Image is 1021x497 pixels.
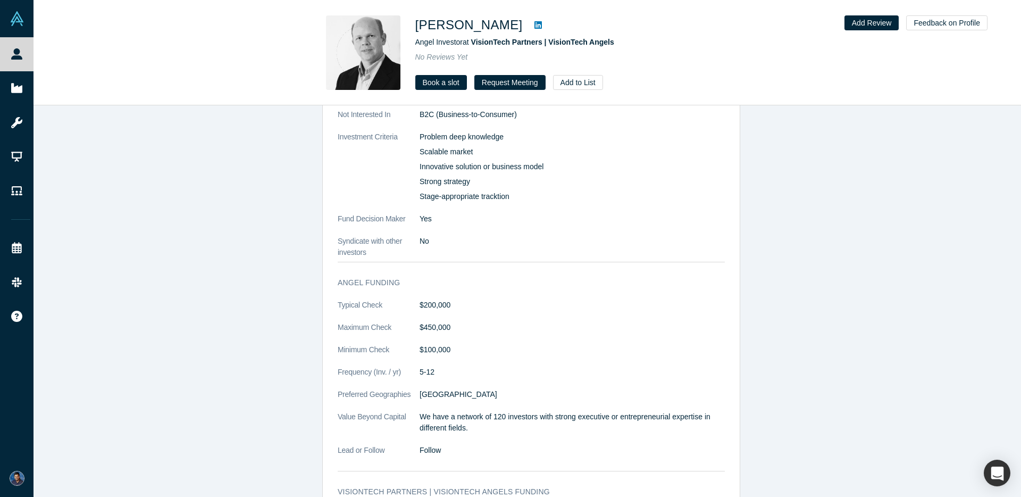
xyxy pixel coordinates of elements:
dt: Syndicate with other investors [338,236,420,258]
dd: Yes [420,213,725,225]
p: Strong strategy [420,176,725,187]
button: Add Review [844,15,899,30]
dd: [GEOGRAPHIC_DATA] [420,389,725,400]
dd: $200,000 [420,300,725,311]
dt: Frequency (Inv. / yr) [338,367,420,389]
button: Feedback on Profile [906,15,987,30]
dt: Preferred Geographies [338,389,420,411]
p: Problem deep knowledge [420,131,725,143]
button: Add to List [553,75,603,90]
dd: $100,000 [420,344,725,355]
dt: Not Interested In [338,109,420,131]
dt: Typical Check [338,300,420,322]
a: Book a slot [415,75,467,90]
dd: 5-12 [420,367,725,378]
button: Request Meeting [474,75,546,90]
img: Prayas Tiwari's Account [10,471,24,486]
img: Moacir Feldenheimer's Profile Image [326,15,400,90]
h3: Angel Funding [338,277,710,288]
dt: Minimum Check [338,344,420,367]
span: Angel Investor at [415,38,614,46]
span: No Reviews Yet [415,53,468,61]
img: Alchemist Vault Logo [10,11,24,26]
dd: Follow [420,445,725,456]
dd: $450,000 [420,322,725,333]
dt: Investment Criteria [338,131,420,213]
span: B2C (Business-to-Consumer) [420,110,517,119]
p: We have a network of 120 investors with strong executive or entrepreneurial expertise in differen... [420,411,725,434]
p: Scalable market [420,146,725,158]
dt: Maximum Check [338,322,420,344]
dt: Lead or Follow [338,445,420,467]
a: VisionTech Partners | VisionTech Angels [471,38,614,46]
dt: Value Beyond Capital [338,411,420,445]
p: Innovative solution or business model [420,161,725,172]
h1: [PERSON_NAME] [415,15,523,35]
p: Stage-appropriate tracktion [420,191,725,202]
dd: No [420,236,725,247]
dt: Fund Decision Maker [338,213,420,236]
